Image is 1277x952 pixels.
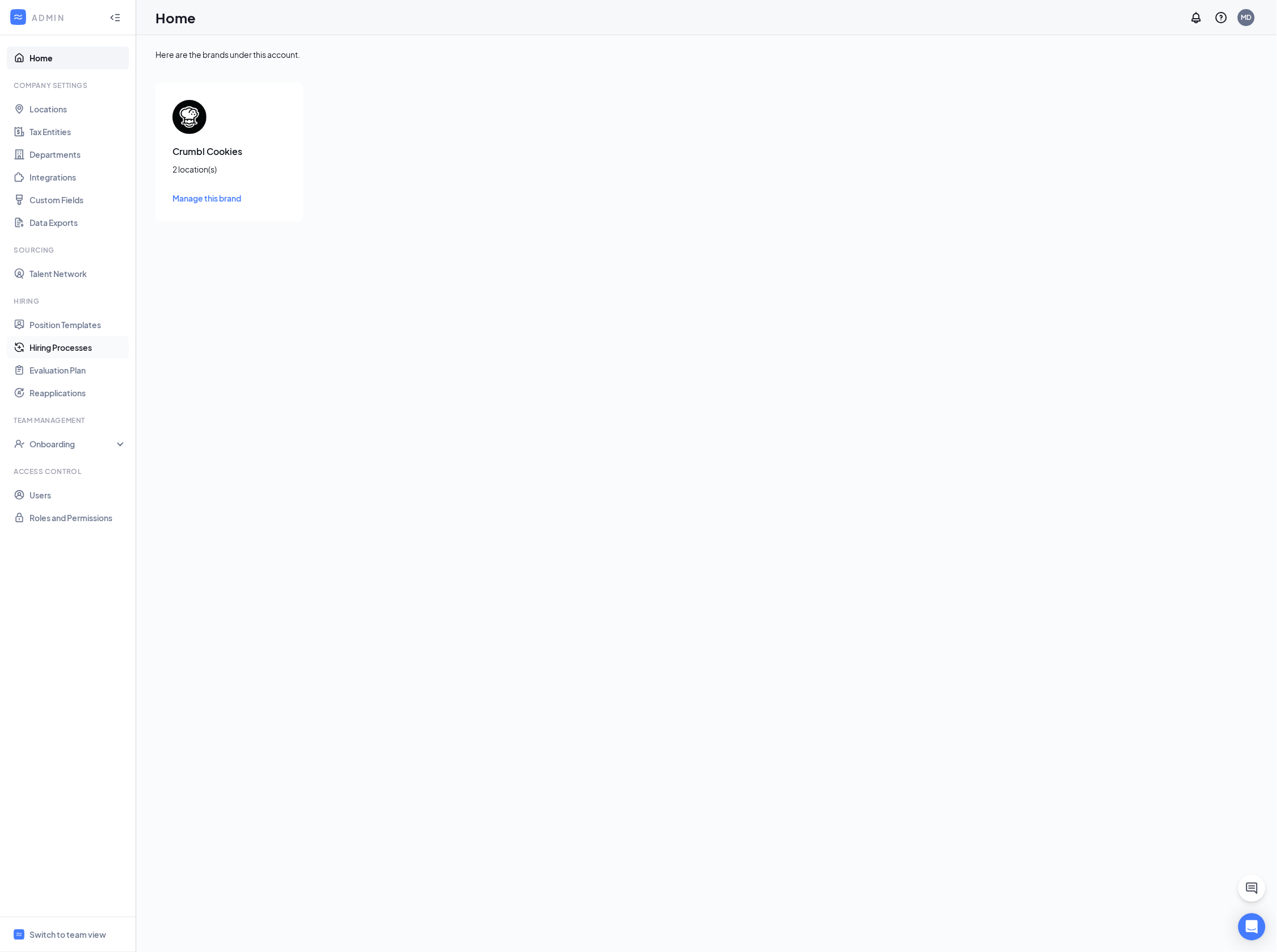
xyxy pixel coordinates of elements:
div: Open Intercom Messenger [1238,913,1266,941]
div: Team Management [14,416,124,425]
a: Users [29,484,127,506]
a: Hiring Processes [29,336,127,359]
a: Reapplications [29,381,127,404]
div: Sourcing [14,245,124,255]
div: Here are the brands under this account. [155,49,1258,60]
div: Hiring [14,296,124,306]
a: Talent Network [29,262,127,285]
a: Locations [29,98,127,120]
div: Switch to team view [29,929,106,941]
button: ChatActive [1238,875,1266,902]
div: Company Settings [14,81,124,90]
a: Tax Entities [29,120,127,143]
a: Home [29,47,127,69]
svg: WorkstreamLogo [12,11,24,23]
div: MD [1241,12,1252,22]
svg: Collapse [109,12,121,23]
a: Position Templates [29,313,127,336]
img: Crumbl Cookies logo [172,100,206,134]
svg: WorkstreamLogo [15,931,23,938]
h1: Home [155,8,196,27]
a: Data Exports [29,211,127,234]
a: Roles and Permissions [29,506,127,529]
div: Access control [14,467,124,476]
a: Manage this brand [172,192,286,204]
svg: Notifications [1190,11,1203,24]
a: Departments [29,143,127,166]
div: 2 location(s) [172,163,286,175]
div: ADMIN [32,12,99,23]
svg: ChatActive [1245,882,1259,895]
a: Custom Fields [29,188,127,211]
div: Onboarding [29,438,117,450]
svg: QuestionInfo [1215,11,1228,24]
svg: UserCheck [14,438,25,450]
a: Evaluation Plan [29,359,127,381]
h3: Crumbl Cookies [172,145,286,158]
span: Manage this brand [172,193,241,203]
a: Integrations [29,166,127,188]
